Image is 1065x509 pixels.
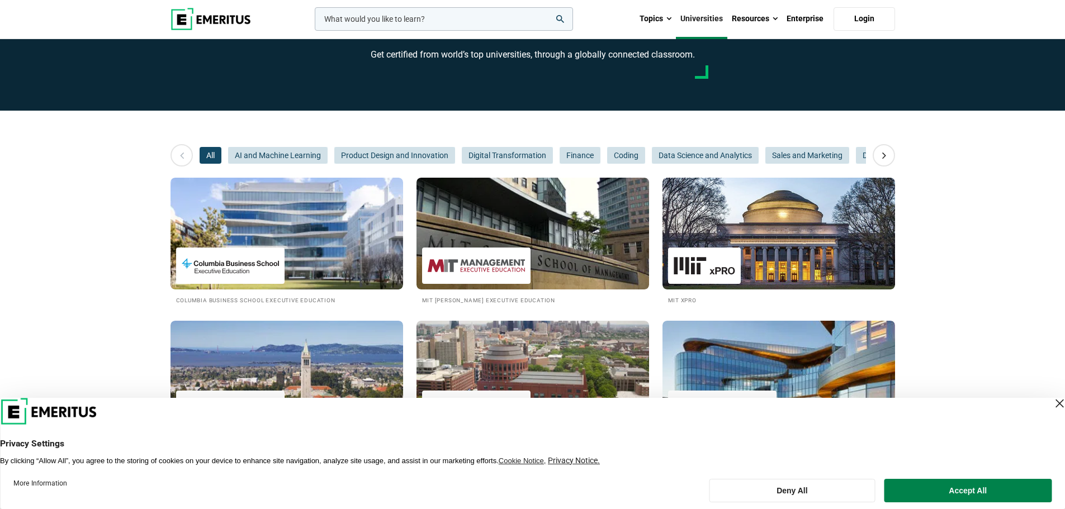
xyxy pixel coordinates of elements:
[662,178,895,305] a: Universities We Work With MIT xPRO MIT xPRO
[182,396,279,421] img: Berkeley Executive Education
[171,178,403,289] img: Universities We Work With
[200,147,221,164] button: All
[334,147,455,164] button: Product Design and Innovation
[171,321,403,448] a: Universities We Work With Berkeley Executive Education Berkeley Executive Education
[662,178,895,289] img: Universities We Work With
[228,147,328,164] button: AI and Machine Learning
[315,7,573,31] input: woocommerce-product-search-field-0
[674,396,771,421] img: Kellogg Executive Education
[662,321,895,432] img: Universities We Work With
[416,321,649,432] img: Universities We Work With
[652,147,759,164] button: Data Science and Analytics
[428,253,525,278] img: MIT Sloan Executive Education
[834,7,895,31] a: Login
[416,321,649,448] a: Universities We Work With Wharton Executive Education [PERSON_NAME] Executive Education
[668,295,889,305] h2: MIT xPRO
[171,178,403,305] a: Universities We Work With Columbia Business School Executive Education Columbia Business School E...
[560,147,600,164] button: Finance
[416,178,649,289] img: Universities We Work With
[462,147,553,164] button: Digital Transformation
[674,253,735,278] img: MIT xPRO
[176,295,397,305] h2: Columbia Business School Executive Education
[856,147,928,164] button: Digital Marketing
[428,396,525,421] img: Wharton Executive Education
[416,178,649,305] a: Universities We Work With MIT Sloan Executive Education MIT [PERSON_NAME] Executive Education
[371,47,695,62] h3: Get certified from world’s top universities, through a globally connected classroom.
[607,147,645,164] button: Coding
[171,321,403,432] img: Universities We Work With
[765,147,849,164] button: Sales and Marketing
[662,321,895,448] a: Universities We Work With Kellogg Executive Education [PERSON_NAME] Executive Education
[422,295,643,305] h2: MIT [PERSON_NAME] Executive Education
[182,253,279,278] img: Columbia Business School Executive Education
